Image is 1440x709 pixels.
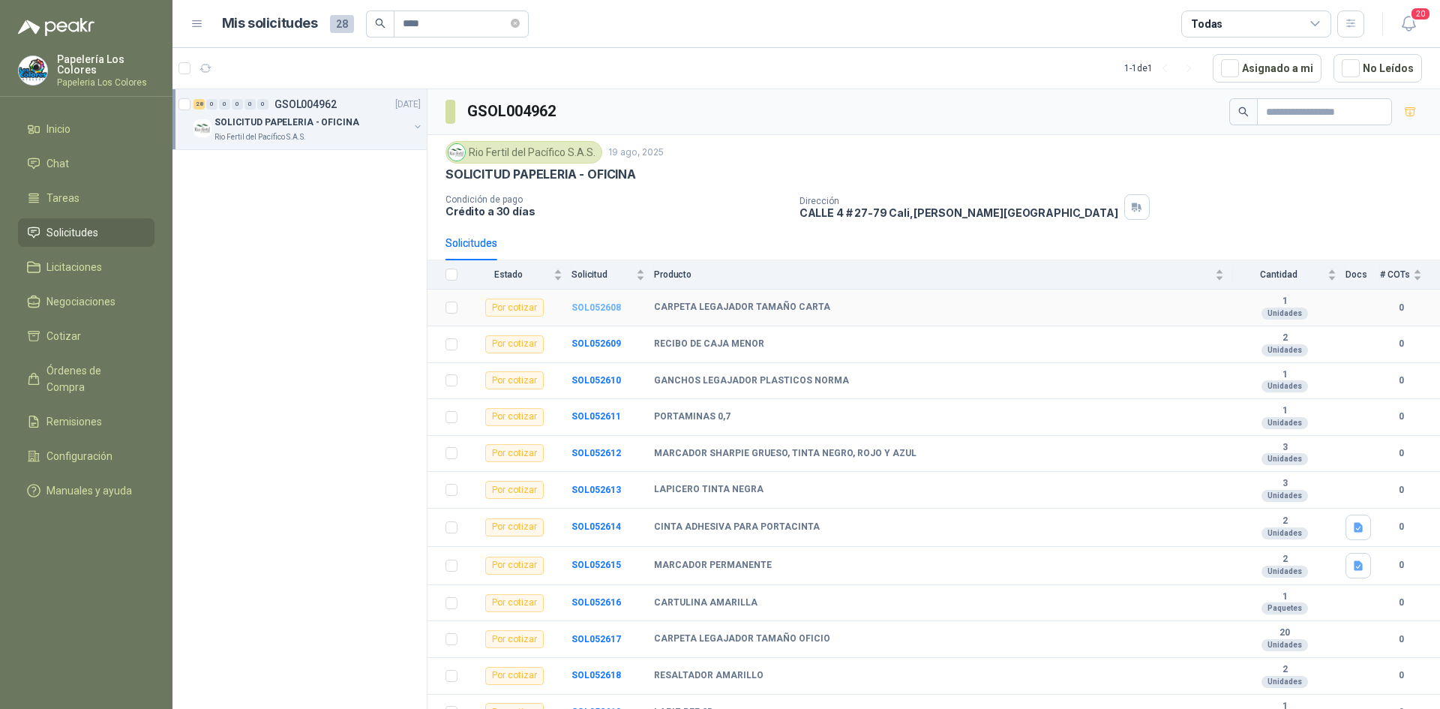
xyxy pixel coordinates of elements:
b: 2 [1233,554,1336,566]
div: Por cotizar [485,594,544,612]
th: Docs [1345,260,1380,290]
div: Por cotizar [485,481,544,499]
b: 1 [1233,405,1336,417]
p: [DATE] [395,98,421,112]
b: 0 [1380,520,1422,534]
b: 1 [1233,296,1336,308]
b: 0 [1380,301,1422,315]
a: SOL052617 [571,634,621,644]
b: 2 [1233,664,1336,676]
div: Por cotizar [485,444,544,462]
b: RECIBO DE CAJA MENOR [654,338,764,350]
div: Todas [1191,16,1222,32]
a: Manuales y ayuda [18,476,154,505]
b: CARPETA LEGAJADOR TAMAÑO CARTA [654,302,830,314]
div: Paquetes [1261,602,1308,614]
span: Solicitudes [46,224,98,241]
div: Por cotizar [485,557,544,575]
b: SOL052618 [571,670,621,680]
div: Unidades [1261,308,1308,320]
b: 0 [1380,374,1422,388]
b: CARPETA LEGAJADOR TAMAÑO OFICIO [654,633,830,645]
span: Órdenes de Compra [46,362,140,395]
img: Company Logo [19,56,47,85]
p: Papeleria Los Colores [57,78,154,87]
span: search [375,18,385,29]
h1: Mis solicitudes [222,13,318,35]
b: 3 [1233,478,1336,490]
div: 0 [219,99,230,110]
b: LAPICERO TINTA NEGRA [654,484,763,496]
a: SOL052609 [571,338,621,349]
span: Tareas [46,190,79,206]
a: SOL052612 [571,448,621,458]
b: PORTAMINAS 0,7 [654,411,730,423]
div: 1 - 1 de 1 [1124,56,1201,80]
b: MARCADOR SHARPIE GRUESO, TINTA NEGRO, ROJO Y AZUL [654,448,916,460]
b: GANCHOS LEGAJADOR PLASTICOS NORMA [654,375,849,387]
span: Manuales y ayuda [46,482,132,499]
a: Licitaciones [18,253,154,281]
a: 28 0 0 0 0 0 GSOL004962[DATE] Company LogoSOLICITUD PAPELERIA - OFICINARio Fertil del Pacífico S.... [193,95,424,143]
div: 0 [244,99,256,110]
b: 0 [1380,446,1422,461]
a: SOL052615 [571,560,621,570]
p: Crédito a 30 días [445,205,787,218]
div: Solicitudes [445,235,497,251]
p: Condición de pago [445,194,787,205]
b: 0 [1380,558,1422,572]
p: Rio Fertil del Pacífico S.A.S. [214,131,306,143]
b: 20 [1233,627,1336,639]
div: Por cotizar [485,630,544,648]
a: Remisiones [18,407,154,436]
div: Rio Fertil del Pacífico S.A.S. [445,141,602,164]
th: Solicitud [571,260,654,290]
div: Unidades [1261,490,1308,502]
span: close-circle [511,17,520,31]
a: Chat [18,149,154,178]
div: Por cotizar [485,299,544,317]
th: Cantidad [1233,260,1345,290]
a: Solicitudes [18,218,154,247]
b: 0 [1380,596,1422,610]
span: Producto [654,269,1212,280]
p: Dirección [799,196,1118,206]
div: Por cotizar [485,371,544,389]
span: Chat [46,155,69,172]
b: SOL052608 [571,302,621,313]
b: 0 [1380,668,1422,683]
th: # COTs [1380,260,1440,290]
div: Por cotizar [485,335,544,353]
a: Cotizar [18,322,154,350]
div: Unidades [1261,527,1308,539]
b: CARTULINA AMARILLA [654,597,757,609]
p: 19 ago, 2025 [608,146,664,160]
span: Negociaciones [46,293,115,310]
b: 2 [1233,332,1336,344]
a: SOL052616 [571,597,621,608]
b: 1 [1233,369,1336,381]
div: Unidades [1261,639,1308,651]
b: RESALTADOR AMARILLO [654,670,763,682]
div: Unidades [1261,344,1308,356]
button: 20 [1395,11,1422,38]
a: Configuración [18,442,154,470]
a: SOL052610 [571,375,621,386]
div: Unidades [1261,380,1308,392]
a: SOL052611 [571,411,621,422]
a: SOL052614 [571,521,621,532]
span: 28 [330,15,354,33]
b: MARCADOR PERMANENTE [654,560,772,572]
div: 0 [206,99,217,110]
p: CALLE 4 # 27-79 Cali , [PERSON_NAME][GEOGRAPHIC_DATA] [799,206,1118,219]
div: Unidades [1261,453,1308,465]
a: Inicio [18,115,154,143]
b: 1 [1233,591,1336,603]
b: 0 [1380,410,1422,424]
b: SOL052613 [571,485,621,495]
p: Papelería Los Colores [57,54,154,75]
